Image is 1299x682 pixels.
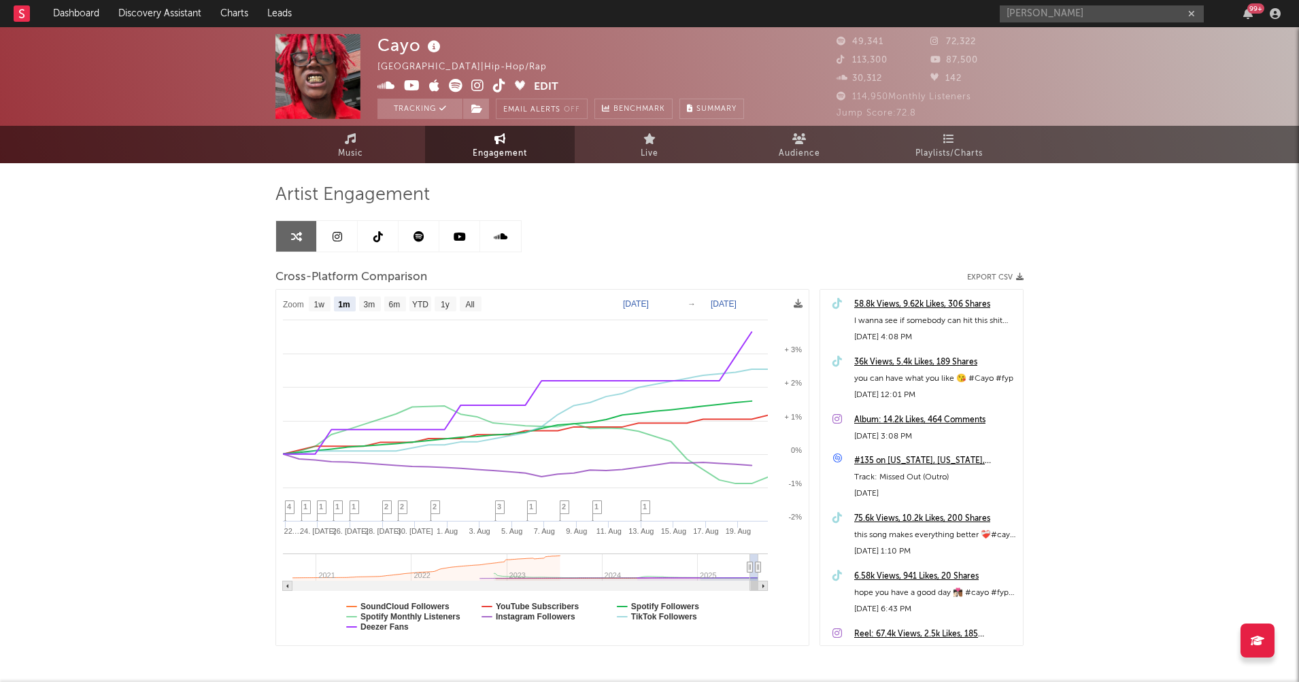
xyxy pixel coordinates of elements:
[377,59,562,75] div: [GEOGRAPHIC_DATA] | Hip-Hop/Rap
[496,602,579,611] text: YouTube Subscribers
[575,126,724,163] a: Live
[688,299,696,309] text: →
[854,412,1016,428] a: Album: 14.2k Likes, 464 Comments
[631,612,697,621] text: TikTok Followers
[497,502,501,511] span: 3
[628,527,654,535] text: 13. Aug
[465,300,474,309] text: All
[400,502,404,511] span: 2
[1247,3,1264,14] div: 99 +
[496,612,575,621] text: Instagram Followers
[562,502,566,511] span: 2
[364,300,375,309] text: 3m
[696,105,737,113] span: Summary
[319,502,323,511] span: 1
[623,299,649,309] text: [DATE]
[283,300,304,309] text: Zoom
[726,527,751,535] text: 19. Aug
[788,479,802,488] text: -1%
[779,146,820,162] span: Audience
[338,146,363,162] span: Music
[314,300,325,309] text: 1w
[967,273,1024,282] button: Export CSV
[930,37,976,46] span: 72,322
[693,527,718,535] text: 17. Aug
[441,300,450,309] text: 1y
[631,602,699,611] text: Spotify Followers
[377,99,462,119] button: Tracking
[724,126,874,163] a: Audience
[564,106,580,114] em: Off
[613,101,665,118] span: Benchmark
[360,622,409,632] text: Deezer Fans
[412,300,428,309] text: YTD
[854,511,1016,527] a: 75.6k Views, 10.2k Likes, 200 Shares
[930,74,962,83] span: 142
[837,37,883,46] span: 49,341
[854,329,1016,345] div: [DATE] 4:08 PM
[854,387,1016,403] div: [DATE] 12:01 PM
[469,527,490,535] text: 3. Aug
[496,99,588,119] button: Email AlertsOff
[360,612,460,621] text: Spotify Monthly Listeners
[473,146,527,162] span: Engagement
[874,126,1024,163] a: Playlists/Charts
[300,527,336,535] text: 24. [DATE]
[437,527,458,535] text: 1. Aug
[679,99,744,119] button: Summary
[275,269,427,286] span: Cross-Platform Comparison
[854,354,1016,371] a: 36k Views, 5.4k Likes, 189 Shares
[661,527,686,535] text: 15. Aug
[377,34,444,56] div: Cayo
[854,601,1016,617] div: [DATE] 6:43 PM
[854,371,1016,387] div: you can have what you like 😘 #Cayo #fyp
[1243,8,1253,19] button: 99+
[854,568,1016,585] a: 6.58k Views, 941 Likes, 20 Shares
[930,56,978,65] span: 87,500
[594,502,598,511] span: 1
[389,300,401,309] text: 6m
[352,502,356,511] span: 1
[788,513,802,521] text: -2%
[854,469,1016,485] div: Track: Missed Out (Outro)
[643,502,647,511] span: 1
[854,527,1016,543] div: this song makes everything better ❤️‍🩹#cayo #fyp
[785,413,803,421] text: + 1%
[275,187,430,203] span: Artist Engagement
[915,146,983,162] span: Playlists/Charts
[837,56,888,65] span: 113,300
[303,502,307,511] span: 1
[854,626,1016,643] a: Reel: 67.4k Views, 2.5k Likes, 185 Comments
[837,92,971,101] span: 114,950 Monthly Listeners
[641,146,658,162] span: Live
[1000,5,1204,22] input: Search for artists
[711,299,737,309] text: [DATE]
[596,527,622,535] text: 11. Aug
[854,485,1016,502] div: [DATE]
[854,428,1016,445] div: [DATE] 3:08 PM
[335,502,339,511] span: 1
[785,379,803,387] text: + 2%
[854,585,1016,601] div: hope you have a good day 👩🏻‍❤️‍💋‍👨🏾 #cayo #fyp #feelingskiller
[534,527,555,535] text: 7. Aug
[275,126,425,163] a: Music
[534,79,558,96] button: Edit
[854,296,1016,313] a: 58.8k Views, 9.62k Likes, 306 Shares
[384,502,388,511] span: 2
[360,602,450,611] text: SoundCloud Followers
[785,345,803,354] text: + 3%
[837,109,916,118] span: Jump Score: 72.8
[433,502,437,511] span: 2
[338,300,350,309] text: 1m
[284,527,302,535] text: 22.…
[425,126,575,163] a: Engagement
[529,502,533,511] span: 1
[854,453,1016,469] a: #135 on [US_STATE], [US_STATE], [GEOGRAPHIC_DATA]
